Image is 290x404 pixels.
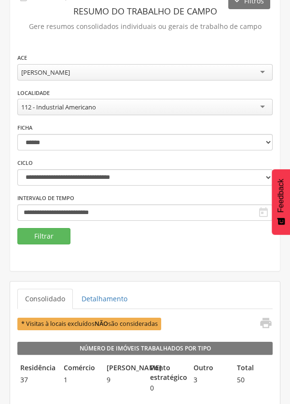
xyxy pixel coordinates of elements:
p: Gere resumos consolidados individuais ou gerais de trabalho de campo [17,20,273,33]
legend: Comércio [61,363,99,374]
legend: Outro [191,363,229,374]
span: 1 [61,375,99,385]
legend: Ponto estratégico [147,363,186,382]
span: 3 [191,375,229,385]
i:  [258,207,269,218]
label: Ciclo [17,159,33,167]
a:  [253,316,272,332]
b: NÃO [95,320,108,328]
a: Detalhamento [74,289,135,309]
label: Localidade [17,89,50,97]
span: 9 [104,375,142,385]
legend: [PERSON_NAME] [104,363,142,374]
i:  [259,316,272,330]
legend: Total [234,363,273,374]
label: ACE [17,54,27,62]
span: Feedback [276,179,285,213]
span: 50 [234,375,273,385]
div: 112 - Industrial Americano [21,103,96,111]
span: * Visitas à locais excluídos são consideradas [17,318,161,330]
a: Consolidado [17,289,73,309]
button: Feedback - Mostrar pesquisa [272,169,290,235]
div: [PERSON_NAME] [21,68,70,77]
button: Filtrar [17,228,70,244]
span: 0 [147,383,186,393]
label: Ficha [17,124,32,132]
header: Resumo do Trabalho de Campo [17,2,273,20]
legend: Número de Imóveis Trabalhados por Tipo [17,342,273,355]
label: Intervalo de Tempo [17,194,74,202]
